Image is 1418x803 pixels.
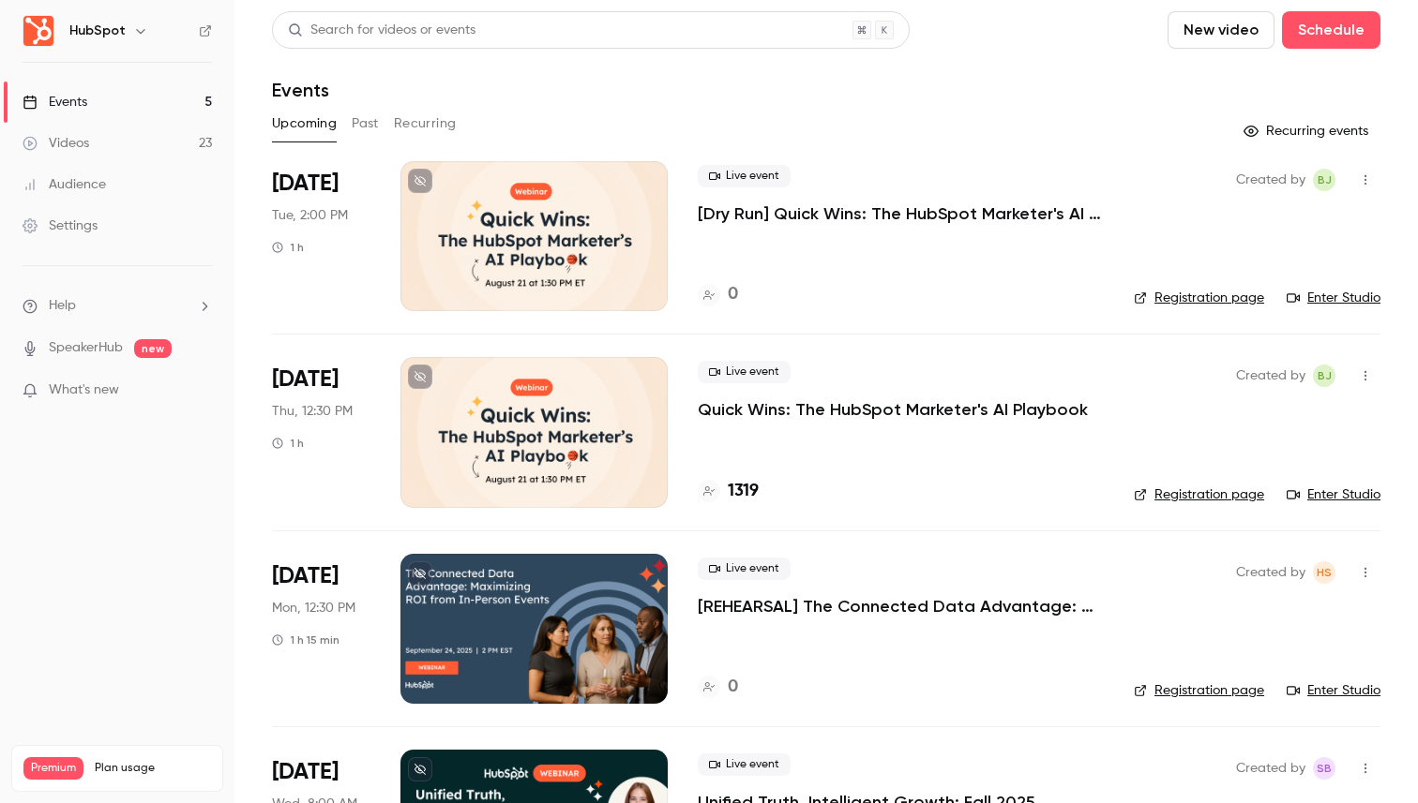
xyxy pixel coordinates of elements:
[698,202,1104,225] a: [Dry Run] Quick Wins: The HubSpot Marketer's AI Playbook
[23,16,53,46] img: HubSpot
[1168,11,1275,49] button: New video
[1317,561,1332,584] span: HS
[272,757,339,787] span: [DATE]
[272,357,370,507] div: Aug 21 Thu, 12:30 PM (America/Chicago)
[272,161,370,311] div: Aug 19 Tue, 2:00 PM (America/Chicago)
[698,558,791,580] span: Live event
[189,382,212,399] iframe: Noticeable Trigger
[1318,169,1332,191] span: BJ
[698,282,738,307] a: 0
[1287,681,1380,700] a: Enter Studio
[394,109,457,139] button: Recurring
[698,675,738,700] a: 0
[1134,289,1264,307] a: Registration page
[69,22,126,40] h6: HubSpot
[272,240,304,255] div: 1 h
[272,561,339,591] span: [DATE]
[1287,485,1380,504] a: Enter Studio
[272,109,337,139] button: Upcoming
[1236,169,1305,191] span: Created by
[134,339,172,358] span: new
[728,675,738,700] h4: 0
[272,79,329,101] h1: Events
[1236,364,1305,387] span: Created by
[1134,681,1264,700] a: Registration page
[1235,116,1380,146] button: Recurring events
[698,398,1088,421] a: Quick Wins: The HubSpot Marketer's AI Playbook
[272,632,339,647] div: 1 h 15 min
[1313,364,1335,387] span: Bailey Jarriel
[272,599,355,617] span: Mon, 12:30 PM
[1317,757,1332,780] span: SB
[728,479,759,504] h4: 1319
[698,479,759,504] a: 1319
[1282,11,1380,49] button: Schedule
[1313,561,1335,584] span: Heather Smyth
[1313,757,1335,780] span: Sharan Bansal
[698,753,791,776] span: Live event
[698,361,791,383] span: Live event
[698,595,1104,617] a: [REHEARSAL] The Connected Data Advantage: Maximizing ROI from In-Person Events
[1313,169,1335,191] span: Bailey Jarriel
[49,380,119,400] span: What's new
[1134,485,1264,504] a: Registration page
[272,402,353,421] span: Thu, 12:30 PM
[1287,289,1380,307] a: Enter Studio
[728,282,738,307] h4: 0
[352,109,379,139] button: Past
[95,761,211,776] span: Plan usage
[1236,561,1305,584] span: Created by
[272,554,370,704] div: Sep 15 Mon, 11:30 AM (America/Denver)
[49,296,76,316] span: Help
[272,436,304,451] div: 1 h
[288,21,475,40] div: Search for videos or events
[272,364,339,394] span: [DATE]
[23,93,87,112] div: Events
[23,216,98,235] div: Settings
[49,338,123,358] a: SpeakerHub
[1236,757,1305,780] span: Created by
[272,206,348,225] span: Tue, 2:00 PM
[698,165,791,187] span: Live event
[23,296,212,316] li: help-dropdown-opener
[1318,364,1332,387] span: BJ
[23,757,83,780] span: Premium
[272,169,339,199] span: [DATE]
[23,134,89,153] div: Videos
[23,175,106,194] div: Audience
